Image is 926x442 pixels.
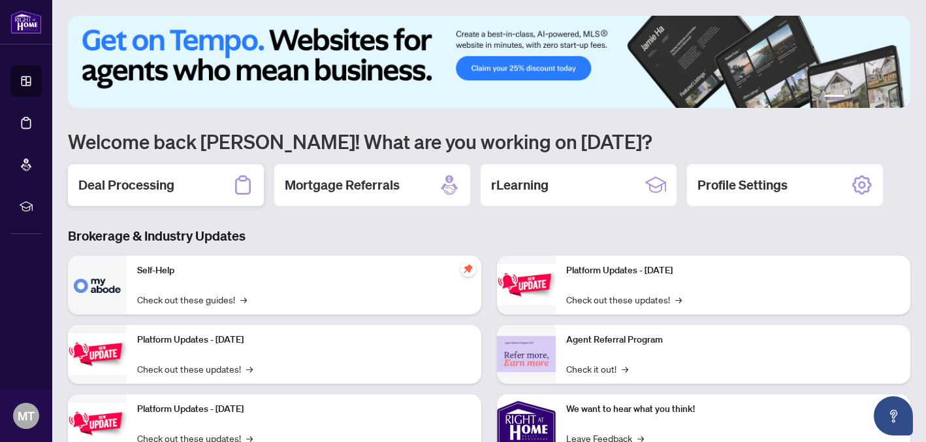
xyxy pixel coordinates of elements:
img: Platform Updates - September 16, 2025 [68,333,127,375]
p: Platform Updates - [DATE] [137,333,471,347]
span: MT [18,407,35,425]
p: Platform Updates - [DATE] [566,263,900,278]
img: logo [10,10,42,34]
span: → [240,292,247,307]
button: 2 [850,95,855,100]
h3: Brokerage & Industry Updates [68,227,910,245]
a: Check out these updates!→ [566,292,682,307]
p: Platform Updates - [DATE] [137,402,471,416]
span: → [246,362,253,376]
h2: Mortgage Referrals [285,176,400,194]
button: 1 [824,95,845,100]
img: Self-Help [68,256,127,314]
a: Check out these guides!→ [137,292,247,307]
a: Check out these updates!→ [137,362,253,376]
span: pushpin [460,261,476,277]
span: → [622,362,628,376]
button: 3 [861,95,866,100]
button: 6 [892,95,897,100]
a: Check it out!→ [566,362,628,376]
h2: Profile Settings [697,176,788,194]
p: We want to hear what you think! [566,402,900,416]
h1: Welcome back [PERSON_NAME]! What are you working on [DATE]? [68,129,910,154]
span: → [675,292,682,307]
p: Agent Referral Program [566,333,900,347]
button: Open asap [874,396,913,435]
p: Self-Help [137,263,471,278]
button: 4 [871,95,876,100]
img: Platform Updates - June 23, 2025 [497,264,556,305]
h2: rLearning [491,176,549,194]
h2: Deal Processing [78,176,174,194]
img: Slide 0 [68,16,910,108]
img: Agent Referral Program [497,336,556,372]
button: 5 [882,95,887,100]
